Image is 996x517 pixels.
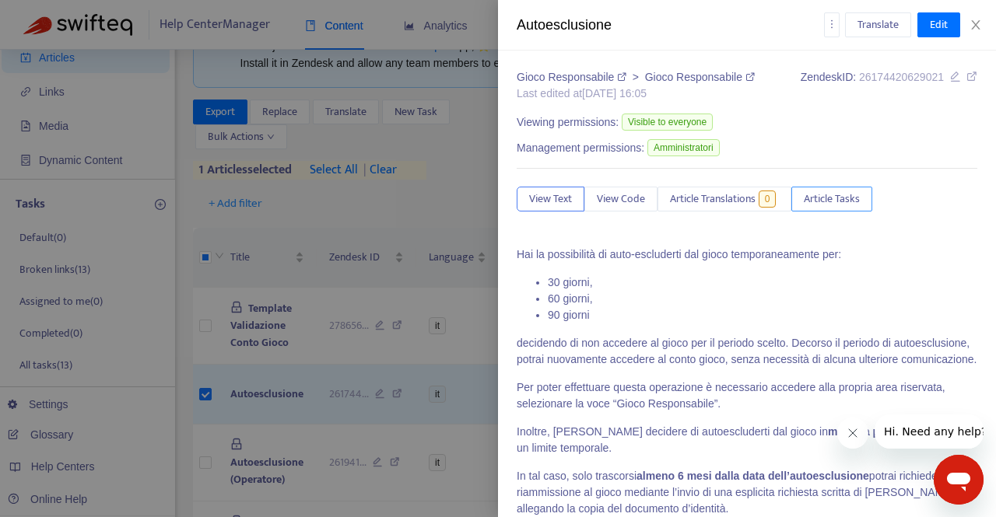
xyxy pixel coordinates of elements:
[824,12,840,37] button: more
[517,86,755,102] div: Last edited at [DATE] 16:05
[517,187,584,211] button: View Text
[859,71,944,83] span: 26174420629021
[658,187,791,211] button: Article Translations0
[965,18,987,33] button: Close
[804,190,860,208] span: Article Tasks
[9,11,112,23] span: Hi. Need any help?
[637,470,869,482] strong: almeno 6 mesi dalla data dell’autoesclusione
[845,12,911,37] button: Translate
[930,16,948,33] span: Edit
[837,417,868,449] iframe: Close message
[826,19,837,30] span: more
[517,424,977,456] p: Inoltre, [PERSON_NAME] decidere di autoescluderti dal gioco in , senza un limite temporale.
[548,291,977,307] li: 60 giorni,
[597,190,645,208] span: View Code
[875,414,984,449] iframe: Message from company
[517,468,977,517] p: In tal caso, solo trascorsi potrai richiedere la riammissione al gioco mediante l’invio di una es...
[791,187,872,211] button: Article Tasks
[970,19,982,31] span: close
[517,246,977,263] p: Hai la possibilità di auto-escluderti dal gioco temporaneamente per:
[917,12,960,37] button: Edit
[517,140,644,156] span: Management permissions:
[828,425,935,438] strong: maniera permanente
[670,190,756,208] span: Article Translations
[517,114,619,131] span: Viewing permissions:
[934,455,984,505] iframe: Button to launch messaging window
[517,71,630,83] a: Gioco Responsabile
[645,71,755,83] a: Gioco Responsabile
[622,114,713,131] span: Visible to everyone
[517,379,977,412] p: Per poter effettuare questa operazione è necessario accedere alla propria area riservata, selezio...
[548,274,977,291] li: 30 giorni,
[517,15,824,36] div: Autoesclusione
[517,335,977,368] p: decidendo di non accedere al gioco per il periodo scelto. Decorso il periodo di autoesclusione, p...
[857,16,899,33] span: Translate
[584,187,658,211] button: View Code
[759,190,777,208] span: 0
[801,69,977,102] div: Zendesk ID:
[529,190,572,208] span: View Text
[647,139,720,156] span: Amministratori
[517,69,755,86] div: >
[548,307,977,323] li: 90 giorni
